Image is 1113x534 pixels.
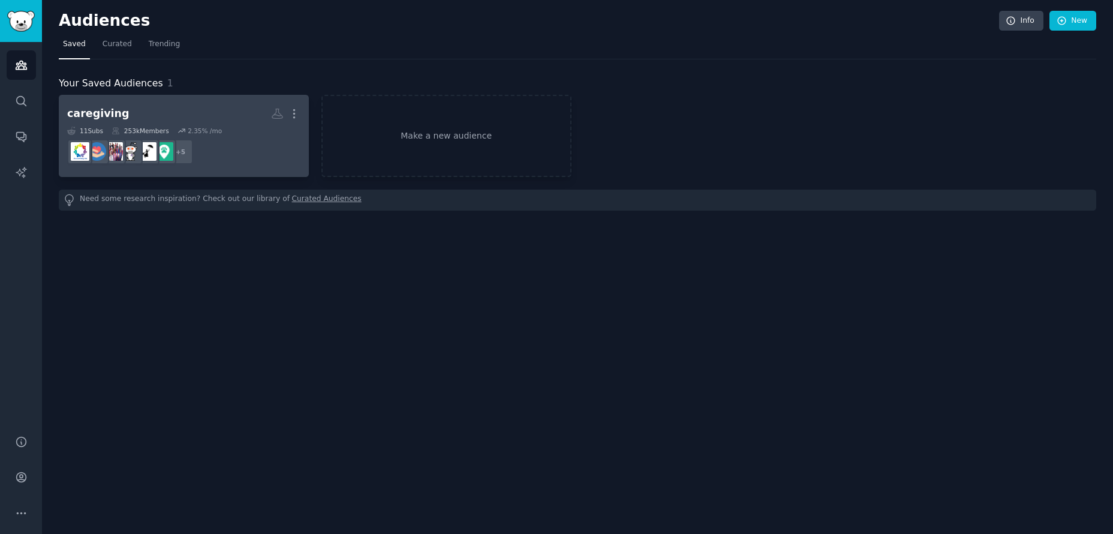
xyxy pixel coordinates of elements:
a: caregiving11Subs253kMembers2.35% /mo+5WagWalkerNannyAlzheimersAgingParentsCaregiverSupportCircleO... [59,95,309,177]
img: CaregiverSupport [88,142,106,161]
a: Make a new audience [321,95,571,177]
a: New [1049,11,1096,31]
a: Curated Audiences [292,194,362,206]
img: WagWalker [155,142,173,161]
span: Curated [103,39,132,50]
div: + 5 [168,139,193,164]
img: Nanny [138,142,157,161]
span: Trending [149,39,180,50]
h2: Audiences [59,11,999,31]
img: CircleOfCaregivers [71,142,89,161]
span: 1 [167,77,173,89]
div: caregiving [67,106,130,121]
div: 253k Members [112,127,169,135]
img: AgingParents [104,142,123,161]
img: Alzheimers [121,142,140,161]
a: Saved [59,35,90,59]
div: Need some research inspiration? Check out our library of [59,190,1096,211]
span: Your Saved Audiences [59,76,163,91]
a: Info [999,11,1043,31]
img: GummySearch logo [7,11,35,32]
div: 11 Sub s [67,127,103,135]
span: Saved [63,39,86,50]
a: Trending [145,35,184,59]
div: 2.35 % /mo [188,127,222,135]
a: Curated [98,35,136,59]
